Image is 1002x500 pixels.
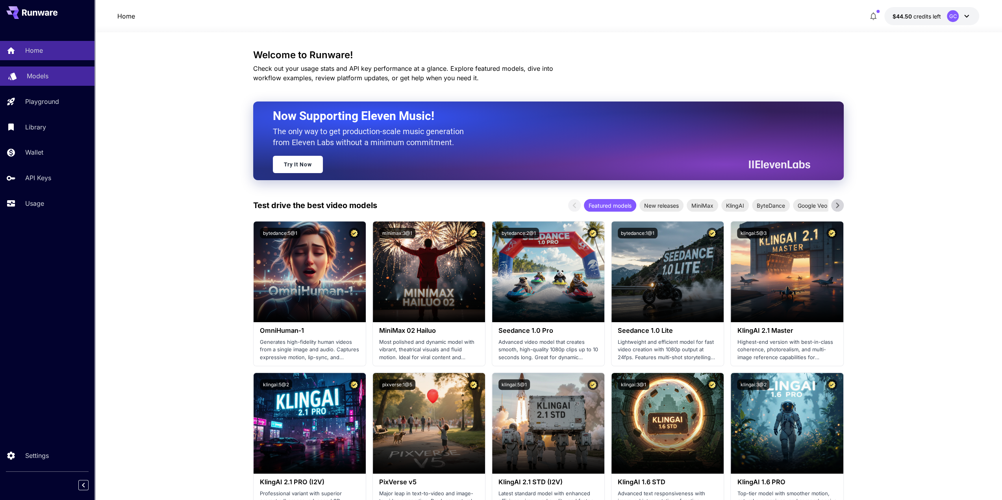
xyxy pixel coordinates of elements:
p: Models [27,71,48,81]
img: alt [254,373,366,474]
img: alt [731,221,843,322]
button: Certified Model – Vetted for best performance and includes a commercial license. [707,379,717,390]
button: klingai:3@1 [618,379,649,390]
h3: KlingAI 2.1 Master [737,327,837,334]
button: klingai:5@1 [498,379,530,390]
button: Certified Model – Vetted for best performance and includes a commercial license. [349,379,359,390]
img: alt [492,373,604,474]
p: Library [25,122,46,132]
button: Collapse sidebar [78,480,89,490]
button: minimax:3@1 [379,228,415,238]
button: $44.5016GC [884,7,979,25]
p: API Keys [25,173,51,183]
nav: breadcrumb [117,11,135,21]
h3: Seedance 1.0 Lite [618,327,717,334]
span: ByteDance [752,201,790,210]
h3: KlingAI 2.1 PRO (I2V) [260,478,359,486]
h3: Seedance 1.0 Pro [498,327,598,334]
p: Lightweight and efficient model for fast video creation with 1080p output at 24fps. Features mult... [618,338,717,362]
span: $44.50 [892,13,913,20]
img: alt [611,221,724,322]
p: Most polished and dynamic model with vibrant, theatrical visuals and fluid motion. Ideal for vira... [379,338,479,362]
p: Test drive the best video models [253,199,377,211]
button: bytedance:2@1 [498,228,539,238]
span: Featured models [584,201,636,210]
div: Collapse sidebar [84,478,94,492]
button: klingai:5@2 [260,379,292,390]
button: Certified Model – Vetted for best performance and includes a commercial license. [587,228,598,238]
h3: MiniMax 02 Hailuo [379,327,479,334]
button: Certified Model – Vetted for best performance and includes a commercial license. [468,379,479,390]
p: Advanced video model that creates smooth, high-quality 1080p clips up to 10 seconds long. Great f... [498,338,598,362]
img: alt [731,373,843,474]
h3: KlingAI 2.1 STD (I2V) [498,478,598,486]
p: Usage [25,199,44,208]
img: alt [254,221,366,322]
button: Certified Model – Vetted for best performance and includes a commercial license. [468,228,479,238]
span: Google Veo [793,201,832,210]
p: Generates high-fidelity human videos from a single image and audio. Captures expressive motion, l... [260,338,359,362]
img: alt [373,373,485,474]
button: Certified Model – Vetted for best performance and includes a commercial license. [349,228,359,238]
span: KlingAI [721,201,749,210]
span: MiniMax [687,201,718,210]
button: klingai:3@2 [737,379,769,390]
h3: KlingAI 1.6 STD [618,478,717,486]
button: Certified Model – Vetted for best performance and includes a commercial license. [826,379,837,390]
button: bytedance:5@1 [260,228,300,238]
div: GC [947,10,959,22]
a: Try It Now [273,156,323,173]
h3: Welcome to Runware! [253,50,844,61]
div: New releases [639,199,683,212]
p: Highest-end version with best-in-class coherence, photorealism, and multi-image reference capabil... [737,338,837,362]
h3: OmniHuman‑1 [260,327,359,334]
div: $44.5016 [892,12,941,20]
span: Check out your usage stats and API key performance at a glance. Explore featured models, dive int... [253,65,553,82]
div: MiniMax [687,199,718,212]
a: Home [117,11,135,21]
button: Certified Model – Vetted for best performance and includes a commercial license. [587,379,598,390]
h2: Now Supporting Eleven Music! [273,109,804,124]
button: Certified Model – Vetted for best performance and includes a commercial license. [707,228,717,238]
img: alt [611,373,724,474]
h3: KlingAI 1.6 PRO [737,478,837,486]
p: Home [25,46,43,55]
p: Playground [25,97,59,106]
span: New releases [639,201,683,210]
p: The only way to get production-scale music generation from Eleven Labs without a minimum commitment. [273,126,470,148]
button: klingai:5@3 [737,228,769,238]
button: Certified Model – Vetted for best performance and includes a commercial license. [826,228,837,238]
button: pixverse:1@5 [379,379,415,390]
div: Featured models [584,199,636,212]
button: bytedance:1@1 [618,228,658,238]
img: alt [373,221,485,322]
p: Wallet [25,148,43,157]
img: alt [492,221,604,322]
span: credits left [913,13,941,20]
div: ByteDance [752,199,790,212]
div: Google Veo [793,199,832,212]
h3: PixVerse v5 [379,478,479,486]
p: Settings [25,451,49,460]
div: KlingAI [721,199,749,212]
